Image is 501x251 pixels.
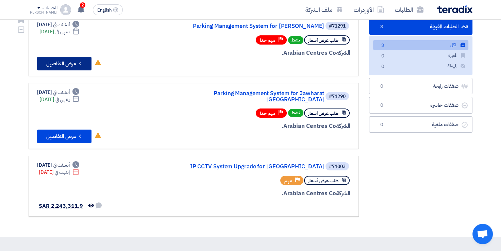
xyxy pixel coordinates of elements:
button: عرض التفاصيل [37,130,91,143]
span: مهم جدا [260,37,275,44]
span: 0 [379,63,387,70]
div: [DATE] [37,89,79,96]
div: Open chat [472,224,493,244]
div: Arabian Centres Co. [187,122,350,131]
span: 3 [378,23,386,30]
div: #71290 [329,94,346,99]
span: ينتهي في [55,28,69,35]
span: الشركة [336,49,351,57]
span: طلب عرض أسعار [308,178,338,184]
span: English [97,8,112,13]
img: Teradix logo [437,5,472,13]
a: Parking Management System for [PERSON_NAME] [188,23,324,29]
span: أنشئت في [53,89,69,96]
img: profile_test.png [60,4,71,15]
div: [DATE] [39,96,79,103]
span: إنتهت في [55,169,69,176]
span: أنشئت في [53,162,69,169]
div: [DATE] [37,21,79,28]
a: الكل [373,40,468,50]
a: المهملة [373,61,468,71]
span: الشركة [336,122,351,130]
div: #71291 [329,24,346,29]
a: الطلبات [389,2,429,18]
span: 0 [378,83,386,90]
div: الحساب [43,5,57,11]
a: Parking Management System for Jawharat [GEOGRAPHIC_DATA] [188,90,324,103]
span: الشركة [336,189,351,198]
div: [DATE] [39,28,79,35]
button: English [93,4,123,15]
div: Arabian Centres Co. [187,189,350,198]
div: [DATE] [39,169,79,176]
div: [DATE] [37,162,79,169]
a: المميزة [373,51,468,61]
a: الطلبات المقبولة3 [369,18,472,35]
span: 0 [378,121,386,128]
span: طلب عرض أسعار [308,37,338,44]
span: نشط [288,109,303,117]
span: SAR 2,243,311.9 [39,202,83,210]
span: 3 [379,42,387,49]
span: مهم [284,178,292,184]
a: صفقات خاسرة0 [369,97,472,114]
a: صفقات رابحة0 [369,78,472,95]
a: الأوردرات [348,2,389,18]
button: عرض التفاصيل [37,57,91,70]
a: IP CCTV System Upgrade for [GEOGRAPHIC_DATA] [188,164,324,170]
a: ملف الشركة [300,2,348,18]
span: أنشئت في [53,21,69,28]
div: [PERSON_NAME] [29,11,57,14]
span: 2 [80,2,85,8]
span: ينتهي في [55,96,69,103]
span: نشط [288,36,303,44]
span: 0 [379,53,387,60]
a: صفقات ملغية0 [369,116,472,133]
div: #71003 [329,164,346,169]
span: مهم جدا [260,110,275,117]
span: 0 [378,102,386,109]
div: Arabian Centres Co. [187,49,350,57]
span: طلب عرض أسعار [308,110,338,117]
